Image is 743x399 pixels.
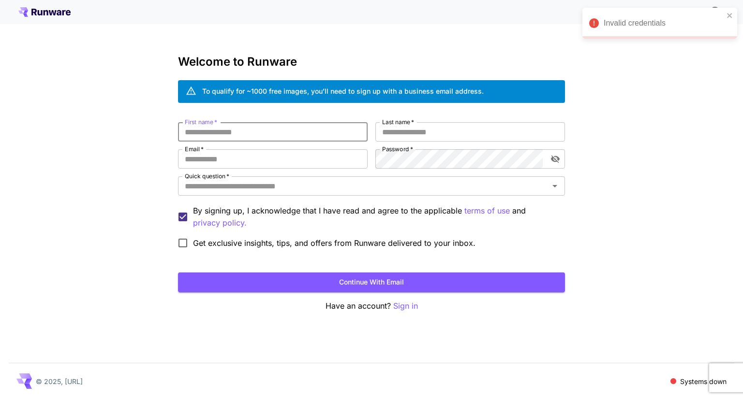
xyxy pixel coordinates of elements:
[193,237,476,249] span: Get exclusive insights, tips, and offers from Runware delivered to your inbox.
[464,205,510,217] button: By signing up, I acknowledge that I have read and agree to the applicable and privacy policy.
[193,217,247,229] p: privacy policy.
[680,376,727,386] p: Systems down
[382,145,413,153] label: Password
[185,172,229,180] label: Quick question
[178,272,565,292] button: Continue with email
[705,2,725,21] button: In order to qualify for free credit, you need to sign up with a business email address and click ...
[178,55,565,69] h3: Welcome to Runware
[604,17,724,29] div: Invalid credentials
[36,376,83,386] p: © 2025, [URL]
[185,145,204,153] label: Email
[464,205,510,217] p: terms of use
[548,179,562,193] button: Open
[178,300,565,312] p: Have an account?
[202,86,484,96] div: To qualify for ~1000 free images, you’ll need to sign up with a business email address.
[393,300,418,312] button: Sign in
[193,217,247,229] button: By signing up, I acknowledge that I have read and agree to the applicable terms of use and
[727,12,733,19] button: close
[185,118,217,126] label: First name
[193,205,557,229] p: By signing up, I acknowledge that I have read and agree to the applicable and
[382,118,414,126] label: Last name
[547,150,564,168] button: toggle password visibility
